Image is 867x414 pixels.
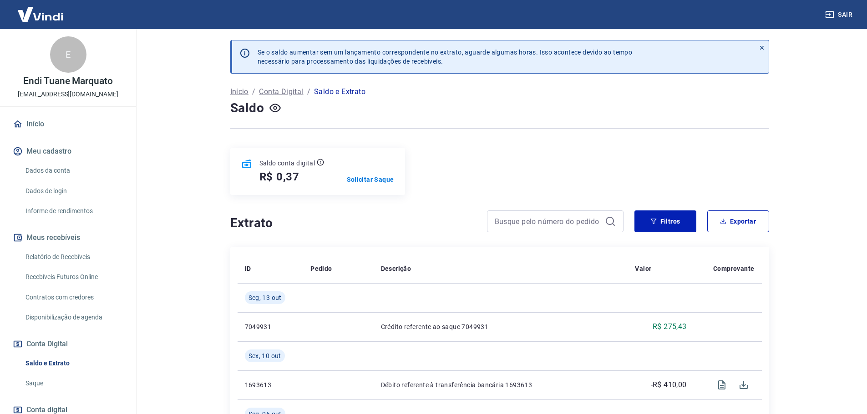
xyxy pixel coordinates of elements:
[245,322,296,331] p: 7049931
[248,293,282,302] span: Seg, 13 out
[307,86,310,97] p: /
[733,374,755,396] span: Download
[22,308,125,327] a: Disponibilização de agenda
[258,48,633,66] p: Se o saldo aumentar sem um lançamento correspondente no extrato, aguarde algumas horas. Isso acon...
[707,210,769,232] button: Exportar
[248,351,281,360] span: Sex, 10 out
[23,76,113,86] p: Endi Tuane Marquato
[11,228,125,248] button: Meus recebíveis
[495,214,601,228] input: Busque pelo número do pedido
[50,36,86,73] div: E
[22,248,125,266] a: Relatório de Recebíveis
[22,202,125,220] a: Informe de rendimentos
[823,6,856,23] button: Sair
[314,86,365,97] p: Saldo e Extrato
[634,210,696,232] button: Filtros
[310,264,332,273] p: Pedido
[230,99,264,117] h4: Saldo
[347,175,394,184] a: Solicitar Saque
[635,264,651,273] p: Valor
[230,86,248,97] a: Início
[230,214,476,232] h4: Extrato
[22,268,125,286] a: Recebíveis Futuros Online
[651,379,687,390] p: -R$ 410,00
[22,161,125,180] a: Dados da conta
[259,86,303,97] a: Conta Digital
[11,114,125,134] a: Início
[381,380,621,389] p: Débito referente à transferência bancária 1693613
[245,380,296,389] p: 1693613
[381,322,621,331] p: Crédito referente ao saque 7049931
[245,264,251,273] p: ID
[711,374,733,396] span: Visualizar
[22,374,125,393] a: Saque
[11,141,125,161] button: Meu cadastro
[259,170,300,184] h5: R$ 0,37
[22,288,125,307] a: Contratos com credores
[11,0,70,28] img: Vindi
[22,354,125,373] a: Saldo e Extrato
[381,264,411,273] p: Descrição
[18,90,118,99] p: [EMAIL_ADDRESS][DOMAIN_NAME]
[252,86,255,97] p: /
[713,264,754,273] p: Comprovante
[11,334,125,354] button: Conta Digital
[653,321,687,332] p: R$ 275,43
[22,182,125,200] a: Dados de login
[259,159,315,168] p: Saldo conta digital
